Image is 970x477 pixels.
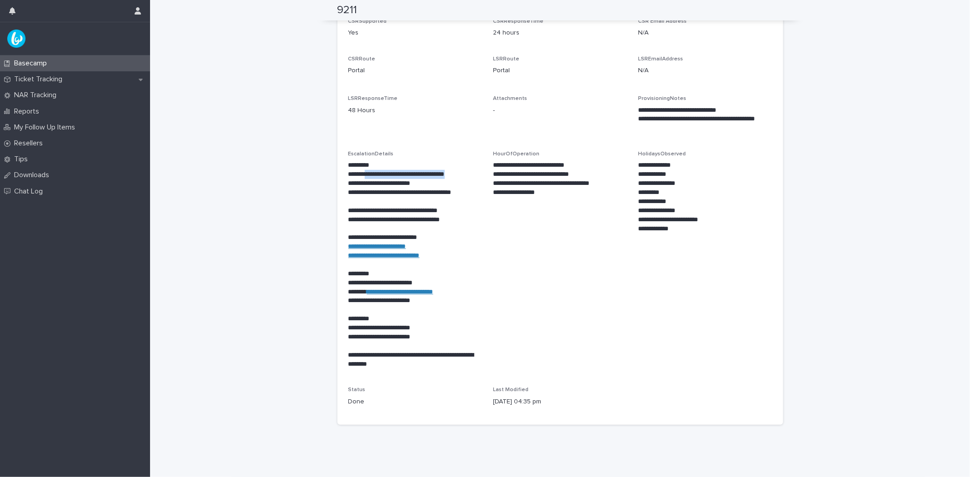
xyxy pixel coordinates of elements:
p: 24 hours [493,28,627,38]
span: HourOfOperation [493,151,539,157]
span: Portal [348,66,365,75]
span: Attachments [493,96,527,101]
p: Resellers [10,139,50,148]
span: Portal [493,66,510,75]
span: CSRSupported [348,19,387,24]
p: Downloads [10,171,56,179]
p: [DATE] 04:35 pm [493,397,627,407]
span: LSRResponseTime [348,96,398,101]
p: Yes [348,28,482,38]
span: Last Modified [493,387,528,393]
p: N/A [638,66,772,75]
p: Tips [10,155,35,164]
span: LSRRoute [493,56,519,62]
p: Done [348,397,482,407]
p: N/A [638,28,772,38]
span: CSRRoute [348,56,376,62]
p: NAR Tracking [10,91,64,99]
span: Status [348,387,366,393]
p: - [493,106,627,115]
p: Ticket Tracking [10,75,70,84]
span: LSREmailAddress [638,56,683,62]
p: Basecamp [10,59,54,68]
span: CSRResponseTime [493,19,543,24]
img: UPKZpZA3RCu7zcH4nw8l [7,30,25,48]
h2: 9211 [337,4,357,17]
span: CSR Email Address [638,19,687,24]
p: Reports [10,107,46,116]
span: HolidaysObserved [638,151,686,157]
p: My Follow Up Items [10,123,82,132]
p: Chat Log [10,187,50,196]
p: 48 Hours [348,106,482,115]
span: ProvisioningNotes [638,96,686,101]
span: EscalationDetails [348,151,394,157]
